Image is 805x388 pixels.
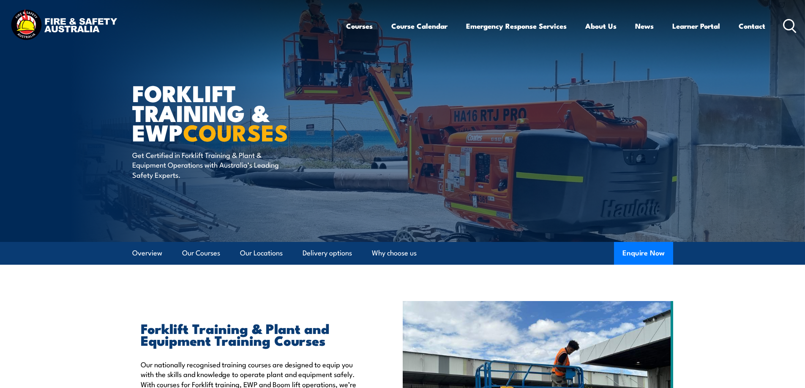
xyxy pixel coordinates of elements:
a: Delivery options [303,242,352,264]
a: Our Locations [240,242,283,264]
p: Get Certified in Forklift Training & Plant & Equipment Operations with Australia’s Leading Safety... [132,150,287,179]
strong: COURSES [183,114,288,149]
h1: Forklift Training & EWP [132,83,341,142]
a: Emergency Response Services [466,15,567,37]
a: Courses [346,15,373,37]
a: Contact [739,15,765,37]
a: Our Courses [182,242,220,264]
h2: Forklift Training & Plant and Equipment Training Courses [141,322,364,346]
a: Learner Portal [672,15,720,37]
a: Overview [132,242,162,264]
button: Enquire Now [614,242,673,265]
a: Course Calendar [391,15,448,37]
a: News [635,15,654,37]
a: Why choose us [372,242,417,264]
a: About Us [585,15,617,37]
